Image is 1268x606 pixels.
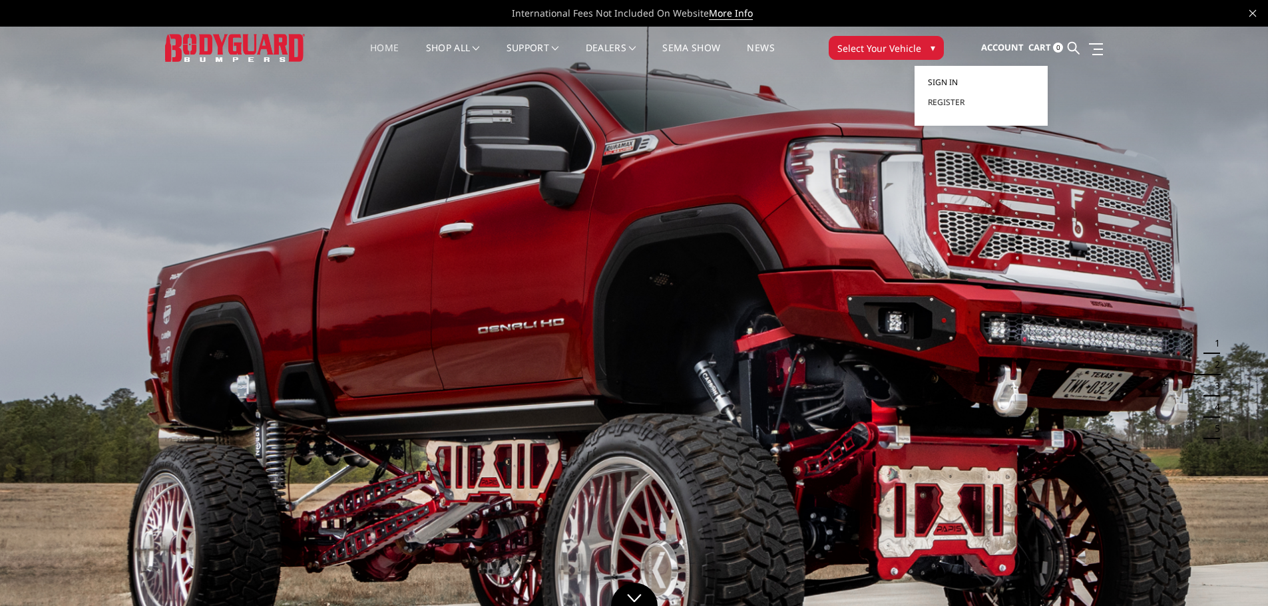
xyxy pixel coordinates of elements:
button: 3 of 5 [1207,375,1220,396]
a: News [747,43,774,69]
span: Account [981,41,1024,53]
a: Support [507,43,559,69]
button: 5 of 5 [1207,418,1220,439]
a: Dealers [586,43,636,69]
a: More Info [709,7,753,20]
a: Home [370,43,399,69]
button: Select Your Vehicle [829,36,944,60]
a: Sign in [928,73,1034,92]
a: SEMA Show [662,43,720,69]
a: Account [981,30,1024,66]
span: Register [928,96,964,108]
a: shop all [426,43,480,69]
button: 2 of 5 [1207,354,1220,375]
span: Select Your Vehicle [837,41,921,55]
span: ▾ [931,41,935,55]
button: 1 of 5 [1207,333,1220,354]
iframe: Chat Widget [1201,542,1268,606]
button: 4 of 5 [1207,396,1220,418]
a: Click to Down [611,583,658,606]
span: Sign in [928,76,958,88]
span: 0 [1053,43,1063,53]
a: Register [928,92,1034,112]
span: Cart [1028,41,1051,53]
img: BODYGUARD BUMPERS [165,34,305,61]
a: Cart 0 [1028,30,1063,66]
